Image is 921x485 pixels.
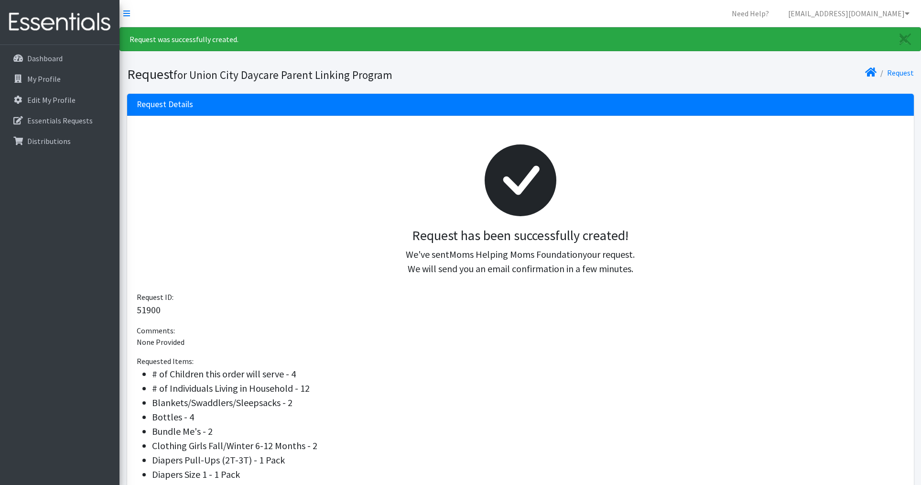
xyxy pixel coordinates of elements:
[152,381,904,396] li: # of Individuals Living in Household - 12
[152,439,904,453] li: Clothing Girls Fall/Winter 6-12 Months - 2
[137,337,184,347] span: None Provided
[27,54,63,63] p: Dashboard
[152,424,904,439] li: Bundle Me's - 2
[449,248,583,260] span: Moms Helping Moms Foundation
[137,326,175,335] span: Comments:
[890,28,921,51] a: Close
[887,68,914,77] a: Request
[137,356,194,366] span: Requested Items:
[4,49,116,68] a: Dashboard
[152,410,904,424] li: Bottles - 4
[173,68,392,82] small: for Union City Daycare Parent Linking Program
[780,4,917,23] a: [EMAIL_ADDRESS][DOMAIN_NAME]
[27,95,76,105] p: Edit My Profile
[4,6,116,38] img: HumanEssentials
[144,228,897,244] h3: Request has been successfully created!
[137,292,173,302] span: Request ID:
[4,132,116,151] a: Distributions
[137,303,904,317] p: 51900
[127,66,517,83] h1: Request
[4,69,116,88] a: My Profile
[144,247,897,276] p: We've sent your request. We will send you an email confirmation in a few minutes.
[27,74,61,84] p: My Profile
[152,396,904,410] li: Blankets/Swaddlers/Sleepsacks - 2
[152,367,904,381] li: # of Children this order will serve - 4
[27,136,71,146] p: Distributions
[724,4,777,23] a: Need Help?
[152,453,904,467] li: Diapers Pull-Ups (2T-3T) - 1 Pack
[4,90,116,110] a: Edit My Profile
[27,116,93,125] p: Essentials Requests
[4,111,116,130] a: Essentials Requests
[152,467,904,482] li: Diapers Size 1 - 1 Pack
[137,99,193,110] h3: Request Details
[119,27,921,51] div: Request was successfully created.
